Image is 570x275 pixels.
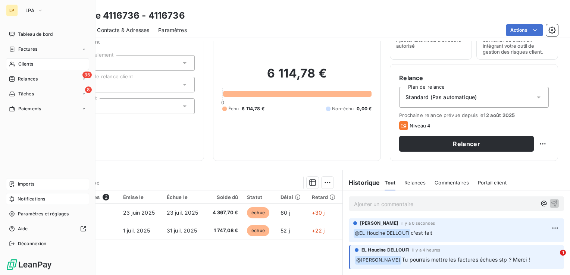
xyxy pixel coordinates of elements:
[228,105,239,112] span: Échu
[123,194,158,200] div: Émise le
[6,58,89,70] a: Clients
[60,39,195,49] span: Propriétés Client
[6,223,89,235] a: Aide
[221,99,224,105] span: 0
[405,94,477,101] span: Standard (Pas automatique)
[478,180,507,186] span: Portail client
[18,91,34,97] span: Tâches
[18,105,41,112] span: Paiements
[97,26,149,34] span: Contacts & Adresses
[399,112,549,118] span: Prochaine relance prévue depuis le
[312,227,325,234] span: +22 j
[281,227,290,234] span: 52 j
[545,250,563,268] iframe: Intercom live chat
[6,4,18,16] div: LP
[404,180,426,186] span: Relances
[210,209,238,216] span: 4 367,70 €
[66,9,185,22] h3: Compte 4116736 - 4116736
[6,43,89,55] a: Factures
[396,37,465,49] span: Ajouter une limite d’encours autorisé
[6,103,89,115] a: Paiements
[158,26,187,34] span: Paramètres
[6,73,89,85] a: 35Relances
[412,248,440,252] span: il y a 4 heures
[18,240,47,247] span: Déconnexion
[18,181,34,187] span: Imports
[402,256,530,263] span: Tu pourrais mettre les factures échues stp ? Merci !
[506,24,543,36] button: Actions
[103,194,109,200] span: 2
[411,230,433,236] span: c'est fait
[247,194,272,200] div: Statut
[6,178,89,190] a: Imports
[312,194,338,200] div: Retard
[6,259,52,271] img: Logo LeanPay
[360,220,398,227] span: [PERSON_NAME]
[401,221,435,225] span: il y a 0 secondes
[483,37,552,55] span: Surveiller ce client en intégrant votre outil de gestion des risques client.
[560,250,566,256] span: 1
[18,46,37,53] span: Factures
[25,7,34,13] span: LPA
[312,209,325,216] span: +30 j
[281,194,303,200] div: Délai
[483,112,515,118] span: 12 août 2025
[6,28,89,40] a: Tableau de bord
[18,196,45,202] span: Notifications
[18,76,38,82] span: Relances
[6,88,89,100] a: 8Tâches
[247,225,269,236] span: échue
[399,73,549,82] h6: Relance
[18,31,53,38] span: Tableau de bord
[242,105,264,112] span: 6 114,78 €
[355,256,401,265] span: @ [PERSON_NAME]
[167,209,198,216] span: 23 juil. 2025
[85,86,92,93] span: 8
[435,180,469,186] span: Commentaires
[82,72,92,78] span: 35
[343,178,380,187] h6: Historique
[6,208,89,220] a: Paramètres et réglages
[18,225,28,232] span: Aide
[222,66,372,88] h2: 6 114,78 €
[18,61,33,67] span: Clients
[18,211,69,217] span: Paramètres et réglages
[399,136,534,152] button: Relancer
[123,227,150,234] span: 1 juil. 2025
[247,207,269,218] span: échue
[354,229,410,238] span: @ EL Houcine DELLOUFI
[361,247,409,253] span: EL Houcine DELLOUFI
[357,105,372,112] span: 0,00 €
[167,227,197,234] span: 31 juil. 2025
[385,180,396,186] span: Tout
[167,194,201,200] div: Échue le
[210,194,238,200] div: Solde dû
[410,123,430,129] span: Niveau 4
[210,227,238,234] span: 1 747,08 €
[332,105,354,112] span: Non-échu
[123,209,155,216] span: 23 juin 2025
[281,209,290,216] span: 60 j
